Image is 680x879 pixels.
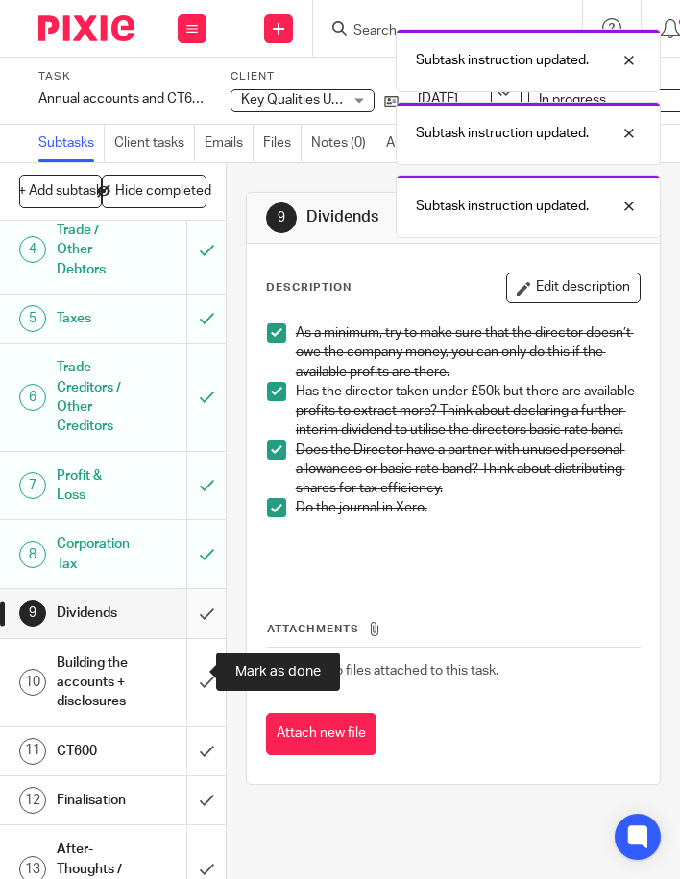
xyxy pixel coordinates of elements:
span: Attachments [267,624,359,634]
div: 10 [19,669,46,696]
h1: Taxes [57,304,131,333]
h1: Trade / Other Debtors [57,216,131,284]
button: Edit description [506,273,641,303]
p: Has the director taken under £50k but there are available profits to extract more? Think about de... [296,382,641,440]
div: Annual accounts and CT600 return [38,89,206,108]
p: Subtask instruction updated. [416,51,589,70]
a: Subtasks [38,125,105,162]
span: Hide completed [115,184,211,200]
div: 6 [19,384,46,411]
button: + Add subtask [19,175,102,207]
h1: Trade Creditors / Other Creditors [57,353,131,440]
p: Do the journal in Xero. [296,498,641,517]
div: 11 [19,738,46,765]
h1: Building the accounts + disclosures [57,649,131,717]
div: 12 [19,787,46,814]
h1: Dividends [57,599,131,628]
a: Emails [205,125,254,162]
span: Key Qualities Upvc Window And Door Repairs Ltd [241,93,535,107]
div: 5 [19,305,46,332]
label: Client [231,69,399,84]
p: Subtask instruction updated. [416,124,589,143]
a: Files [263,125,302,162]
a: Notes (0) [311,125,376,162]
h1: Profit & Loss [57,462,131,511]
label: Task [38,69,206,84]
p: Subtask instruction updated. [416,197,589,216]
p: Description [266,280,352,296]
a: Client tasks [114,125,195,162]
button: Attach new file [266,713,376,756]
p: Does the Director have a partner with unused personal allowances or basic rate band? Think about ... [296,440,641,499]
p: As a minimum, try to make sure that the director doesn’t owe the company money, you can only do t... [296,323,641,382]
div: 8 [19,541,46,568]
span: There are no files attached to this task. [267,664,498,677]
div: 4 [19,236,46,263]
div: 9 [19,600,46,627]
img: Pixie [38,15,134,41]
div: 9 [266,202,297,233]
button: Hide completed [102,175,206,207]
h1: CT600 [57,737,131,766]
h1: Corporation Tax [57,530,131,579]
h1: Dividends [306,207,494,227]
div: 7 [19,472,46,499]
h1: Finalisation [57,786,131,815]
